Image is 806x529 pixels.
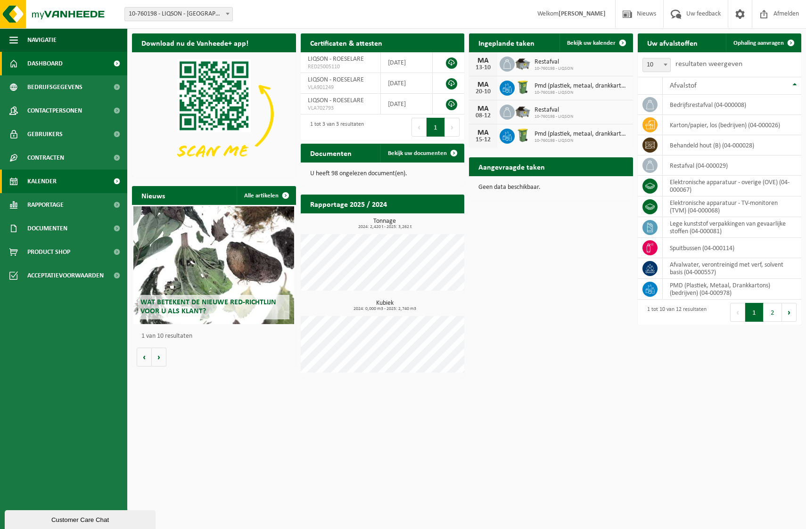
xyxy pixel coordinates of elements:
span: Product Shop [27,240,70,264]
td: [DATE] [381,94,433,114]
span: Acceptatievoorwaarden [27,264,104,287]
td: lege kunststof verpakkingen van gevaarlijke stoffen (04-000081) [663,217,802,238]
img: WB-0240-HPE-GN-50 [515,127,531,143]
span: Bekijk uw kalender [567,40,616,46]
span: 2024: 0,000 m3 - 2025: 2,740 m3 [305,307,465,311]
span: LIQSON - ROESELARE [308,56,364,63]
p: 1 van 10 resultaten [141,333,291,340]
span: 10-760198 - LIQSON - ROESELARE [124,7,233,21]
h2: Ingeplande taken [469,33,544,52]
button: Previous [730,303,745,322]
span: 2024: 2,420 t - 2025: 3,262 t [305,225,465,229]
span: Ophaling aanvragen [733,40,784,46]
a: Wat betekent de nieuwe RED-richtlijn voor u als klant? [133,206,294,324]
td: elektronische apparatuur - TV-monitoren (TVM) (04-000068) [663,196,802,217]
span: LIQSON - ROESELARE [308,97,364,104]
div: MA [474,81,493,89]
h2: Aangevraagde taken [469,157,554,176]
span: Pmd (plastiek, metaal, drankkartons) (bedrijven) [535,82,628,90]
a: Ophaling aanvragen [726,33,800,52]
td: karton/papier, los (bedrijven) (04-000026) [663,115,802,135]
h2: Certificaten & attesten [301,33,392,52]
span: Afvalstof [670,82,697,90]
span: 10 [642,58,671,72]
span: Bedrijfsgegevens [27,75,82,99]
img: Download de VHEPlus App [132,52,296,175]
div: 13-10 [474,65,493,71]
span: LIQSON - ROESELARE [308,76,364,83]
td: behandeld hout (B) (04-000028) [663,135,802,155]
p: U heeft 98 ongelezen document(en). [310,171,455,177]
span: VLA702793 [308,105,374,112]
span: Restafval [535,58,573,66]
span: Pmd (plastiek, metaal, drankkartons) (bedrijven) [535,130,628,138]
td: bedrijfsrestafval (04-000008) [663,95,802,115]
button: Vorige [137,348,152,366]
span: VLA901249 [308,84,374,91]
p: Geen data beschikbaar. [478,184,624,191]
span: Contracten [27,146,64,170]
span: Dashboard [27,52,63,75]
button: Previous [411,118,427,137]
td: PMD (Plastiek, Metaal, Drankkartons) (bedrijven) (04-000978) [663,279,802,300]
a: Bekijk uw documenten [380,144,463,163]
span: Bekijk uw documenten [388,150,447,156]
span: Rapportage [27,193,64,217]
h3: Tonnage [305,218,465,229]
span: RED25005110 [308,63,374,71]
div: 08-12 [474,113,493,119]
button: Volgende [152,348,166,366]
button: 2 [764,303,782,322]
div: 15-12 [474,137,493,143]
h2: Documenten [301,144,361,162]
a: Bekijk rapportage [394,213,463,232]
td: spuitbussen (04-000114) [663,238,802,258]
td: [DATE] [381,52,433,73]
td: afvalwater, verontreinigd met verf, solvent basis (04-000557) [663,258,802,279]
iframe: chat widget [5,508,157,529]
div: 20-10 [474,89,493,95]
span: Documenten [27,217,67,240]
strong: [PERSON_NAME] [559,10,606,17]
span: 10-760198 - LIQSON [535,138,628,144]
div: 1 tot 10 van 12 resultaten [642,302,707,323]
img: WB-5000-GAL-GY-01 [515,103,531,119]
span: Gebruikers [27,122,63,146]
a: Bekijk uw kalender [559,33,632,52]
span: Wat betekent de nieuwe RED-richtlijn voor u als klant? [140,299,276,315]
div: MA [474,57,493,65]
label: resultaten weergeven [675,60,742,68]
span: Kalender [27,170,57,193]
h2: Download nu de Vanheede+ app! [132,33,258,52]
span: 10 [643,58,670,72]
span: 10-760198 - LIQSON - ROESELARE [125,8,232,21]
span: Restafval [535,106,573,114]
button: Next [445,118,460,137]
button: 1 [427,118,445,137]
span: 10-760198 - LIQSON [535,90,628,96]
div: MA [474,105,493,113]
a: Alle artikelen [237,186,295,205]
h2: Uw afvalstoffen [638,33,707,52]
td: [DATE] [381,73,433,94]
h3: Kubiek [305,300,465,311]
span: 10-760198 - LIQSON [535,114,573,120]
td: restafval (04-000029) [663,155,802,176]
button: 1 [745,303,764,322]
div: 1 tot 3 van 3 resultaten [305,117,364,138]
span: Contactpersonen [27,99,82,122]
button: Next [782,303,797,322]
img: WB-0240-HPE-GN-50 [515,79,531,95]
img: WB-5000-GAL-GY-01 [515,55,531,71]
td: elektronische apparatuur - overige (OVE) (04-000067) [663,176,802,196]
div: MA [474,129,493,137]
h2: Nieuws [132,186,174,204]
h2: Rapportage 2025 / 2024 [301,195,396,213]
span: Navigatie [27,28,57,52]
span: 10-760198 - LIQSON [535,66,573,72]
